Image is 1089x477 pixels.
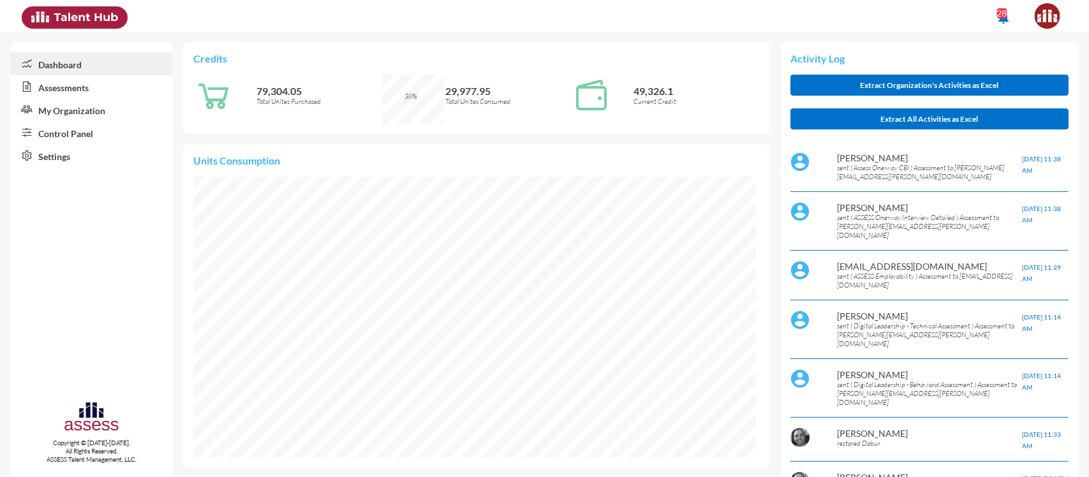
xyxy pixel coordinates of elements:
[790,108,1069,129] button: Extract All Activities as Excel
[1022,430,1061,450] span: [DATE] 11:33 AM
[790,75,1069,96] button: Extract Organization's Activities as Excel
[10,52,173,75] a: Dashboard
[837,439,1023,448] p: restored Dabur
[837,380,1023,407] p: sent ( Digital Leadership - Behavioral Assessment ) Assessment to [PERSON_NAME][EMAIL_ADDRESS][PE...
[1022,155,1061,174] span: [DATE] 11:38 AM
[445,97,571,106] p: Total Unites Consumed
[837,321,1023,348] p: sent ( Digital Leadership - Technical Assessment ) Assessment to [PERSON_NAME][EMAIL_ADDRESS][PER...
[193,154,760,166] p: Units Consumption
[1022,205,1061,224] span: [DATE] 11:38 AM
[790,202,810,221] img: default%20profile%20image.svg
[790,52,1069,64] p: Activity Log
[445,85,571,97] p: 29,977.95
[10,144,173,167] a: Settings
[790,428,810,447] img: AOh14GigaHH8sHFAKTalDol_Rto9g2wtRCd5DeEZ-VfX2Q
[997,8,1007,18] div: 28
[837,311,1023,321] p: [PERSON_NAME]
[837,152,1023,163] p: [PERSON_NAME]
[837,163,1023,181] p: sent ( Assess One-way CBI ) Assessment to [PERSON_NAME][EMAIL_ADDRESS][PERSON_NAME][DOMAIN_NAME]
[10,439,173,464] p: Copyright © [DATE]-[DATE]. All Rights Reserved. ASSESS Talent Management, LLC.
[63,400,120,436] img: assesscompany-logo.png
[790,261,810,280] img: default%20profile%20image.svg
[634,97,760,106] p: Current Credit
[10,75,173,98] a: Assessments
[790,152,810,172] img: default%20profile%20image.svg
[837,202,1023,213] p: [PERSON_NAME]
[837,369,1023,380] p: [PERSON_NAME]
[837,261,1023,272] p: [EMAIL_ADDRESS][DOMAIN_NAME]
[10,98,173,121] a: My Organization
[1022,263,1061,283] span: [DATE] 11:29 AM
[790,369,810,388] img: default%20profile%20image.svg
[996,10,1012,25] mat-icon: notifications
[1022,372,1061,391] span: [DATE] 11:14 AM
[837,213,1023,240] p: sent ( ASSESS One-way Interview Detailed ) Assessment to [PERSON_NAME][EMAIL_ADDRESS][PERSON_NAME...
[256,85,382,97] p: 79,304.05
[837,272,1023,290] p: sent ( ASSESS Employability ) Assessment to [EMAIL_ADDRESS][DOMAIN_NAME]
[193,52,760,64] p: Credits
[10,121,173,144] a: Control Panel
[837,428,1023,439] p: [PERSON_NAME]
[1022,313,1061,332] span: [DATE] 11:14 AM
[404,92,417,101] span: 38%
[634,85,760,97] p: 49,326.1
[790,311,810,330] img: default%20profile%20image.svg
[256,97,382,106] p: Total Unites Purchased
